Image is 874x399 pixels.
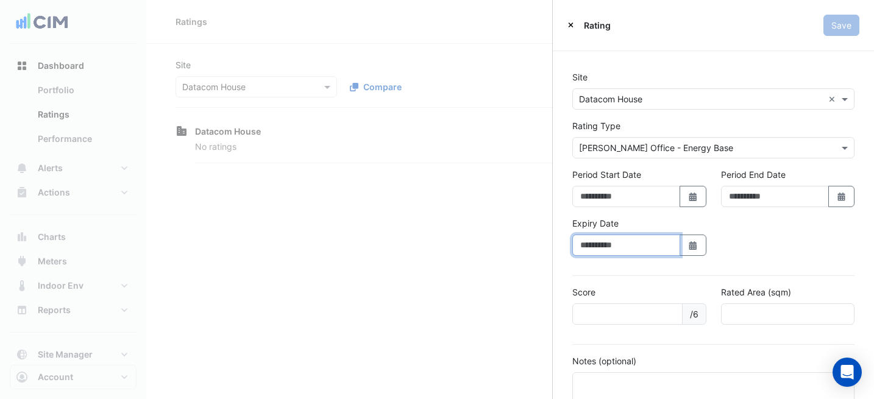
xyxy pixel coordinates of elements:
button: Close [567,19,574,31]
fa-icon: Select Date [687,191,698,202]
label: Period Start Date [572,168,641,181]
fa-icon: Select Date [687,240,698,250]
label: Period End Date [721,168,786,181]
label: Rated Area (sqm) [721,286,791,298]
label: Notes (optional) [572,355,636,367]
label: Rating Type [572,119,620,132]
label: Expiry Date [572,217,619,230]
label: Site [572,71,588,83]
span: /6 [682,303,706,325]
span: Clear [828,93,839,105]
div: Open Intercom Messenger [833,358,862,387]
fa-icon: Select Date [836,191,847,202]
label: Score [572,286,595,298]
span: Rating [584,19,611,32]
